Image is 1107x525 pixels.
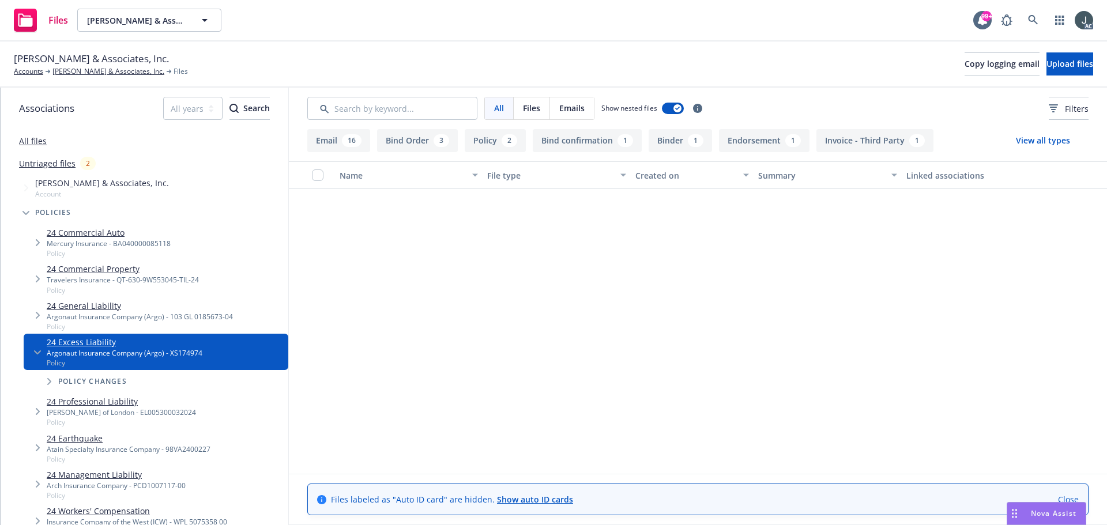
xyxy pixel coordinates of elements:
span: Policy [47,490,186,500]
a: Untriaged files [19,157,76,169]
button: Linked associations [902,161,1049,189]
a: [PERSON_NAME] & Associates, Inc. [52,66,164,77]
div: 16 [342,134,362,147]
div: Travelers Insurance - QT-630-9W553045-TIL-24 [47,275,199,285]
div: 1 [617,134,633,147]
a: 24 Commercial Property [47,263,199,275]
button: Name [335,161,483,189]
a: Report a Bug [995,9,1018,32]
span: Files [174,66,188,77]
a: 24 Excess Liability [47,336,202,348]
a: 24 Commercial Auto [47,226,171,239]
a: 24 Management Liability [47,469,186,481]
a: Files [9,4,73,36]
button: [PERSON_NAME] & Associates, Inc. [77,9,221,32]
button: Upload files [1046,52,1093,75]
span: Nova Assist [1031,508,1076,518]
div: [PERSON_NAME] of London - EL005300032024 [47,407,196,417]
span: Files [48,16,68,25]
a: All files [19,135,47,146]
a: 24 General Liability [47,300,233,312]
a: Accounts [14,66,43,77]
a: Show auto ID cards [497,494,573,505]
input: Search by keyword... [307,97,477,120]
div: Search [229,97,270,119]
span: Associations [19,101,74,116]
div: 3 [434,134,449,147]
span: Emails [559,102,585,114]
a: 24 Professional Liability [47,395,196,407]
div: Mercury Insurance - BA040000085118 [47,239,171,248]
a: Search [1022,9,1045,32]
button: File type [483,161,630,189]
div: Arch Insurance Company - PCD1007117-00 [47,481,186,490]
span: Files [523,102,540,114]
button: Policy [465,129,526,152]
span: Policy [47,454,210,464]
span: Files labeled as "Auto ID card" are hidden. [331,493,573,505]
a: 24 Earthquake [47,432,210,444]
a: Close [1058,493,1079,505]
div: 1 [688,134,703,147]
span: Policies [35,209,71,216]
button: SearchSearch [229,97,270,120]
div: Argonaut Insurance Company (Argo) - XS174974 [47,348,202,358]
span: Policy [47,248,171,258]
span: Show nested files [601,103,657,113]
div: Linked associations [906,169,1045,182]
button: Binder [649,129,712,152]
span: Copy logging email [965,58,1040,69]
button: Filters [1049,97,1089,120]
input: Select all [312,169,323,181]
button: View all types [997,129,1089,152]
a: 24 Workers' Compensation [47,505,227,517]
span: [PERSON_NAME] & Associates, Inc. [14,51,169,66]
div: Atain Specialty Insurance Company - 98VA2400227 [47,444,210,454]
img: photo [1075,11,1093,29]
span: Policy changes [58,378,127,385]
button: Bind confirmation [533,129,642,152]
div: Name [340,169,465,182]
div: 99+ [981,11,992,21]
div: 1 [785,134,801,147]
span: Policy [47,285,199,295]
span: Upload files [1046,58,1093,69]
span: Policy [47,358,202,368]
div: Argonaut Insurance Company (Argo) - 103 GL 0185673-04 [47,312,233,322]
button: Summary [754,161,901,189]
div: Summary [758,169,884,182]
button: Created on [631,161,754,189]
div: Created on [635,169,737,182]
button: Nova Assist [1007,502,1086,525]
span: Policy [47,322,233,331]
button: Bind Order [377,129,458,152]
a: Switch app [1048,9,1071,32]
span: All [494,102,504,114]
div: 1 [909,134,925,147]
div: Drag to move [1007,503,1022,524]
span: [PERSON_NAME] & Associates, Inc. [87,14,187,27]
div: 2 [80,157,96,170]
span: [PERSON_NAME] & Associates, Inc. [35,177,169,189]
div: 2 [502,134,517,147]
button: Endorsement [719,129,809,152]
span: Filters [1065,103,1089,115]
svg: Search [229,104,239,113]
button: Invoice - Third Party [816,129,933,152]
span: Filters [1049,103,1089,115]
button: Copy logging email [965,52,1040,75]
div: File type [487,169,613,182]
span: Account [35,189,169,199]
button: Email [307,129,370,152]
span: Policy [47,417,196,427]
